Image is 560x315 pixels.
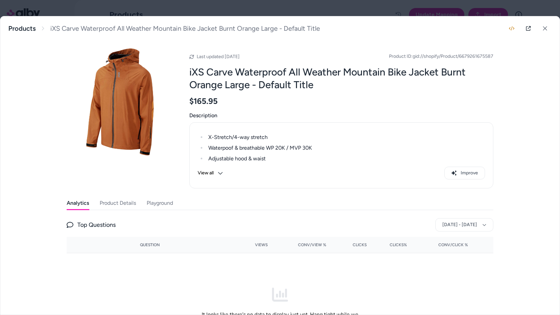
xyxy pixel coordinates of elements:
[189,66,493,91] h2: iXS Carve Waterproof All Weather Mountain Bike Jacket Burnt Orange Large - Default Title
[67,196,89,210] button: Analytics
[238,240,268,250] button: Views
[140,242,160,248] span: Question
[444,167,485,179] button: Improve
[206,133,485,141] li: X-Stretch/4-way stretch
[189,112,493,120] span: Description
[147,196,173,210] button: Playground
[377,240,407,250] button: Clicks%
[255,242,268,248] span: Views
[337,240,367,250] button: Clicks
[8,24,320,33] nav: breadcrumb
[198,167,223,179] button: View all
[418,240,468,250] button: Conv/Click %
[435,218,493,231] button: [DATE] - [DATE]
[77,220,116,229] span: Top Questions
[100,196,136,210] button: Product Details
[389,53,493,60] span: Product ID: gid://shopify/Product/6679261675587
[206,144,485,152] li: Waterpoof & breathable WP 20K / MVP 30K
[197,54,240,59] span: Last updated [DATE]
[67,48,173,155] img: ijckt7146__365img1.jpg
[140,240,160,250] button: Question
[278,240,327,250] button: Conv/View %
[438,242,468,248] span: Conv/Click %
[206,155,485,163] li: Adjustable hood & waist
[8,24,36,33] a: Products
[50,24,320,33] span: iXS Carve Waterproof All Weather Mountain Bike Jacket Burnt Orange Large - Default Title
[390,242,407,248] span: Clicks%
[353,242,367,248] span: Clicks
[189,96,218,106] span: $165.95
[298,242,326,248] span: Conv/View %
